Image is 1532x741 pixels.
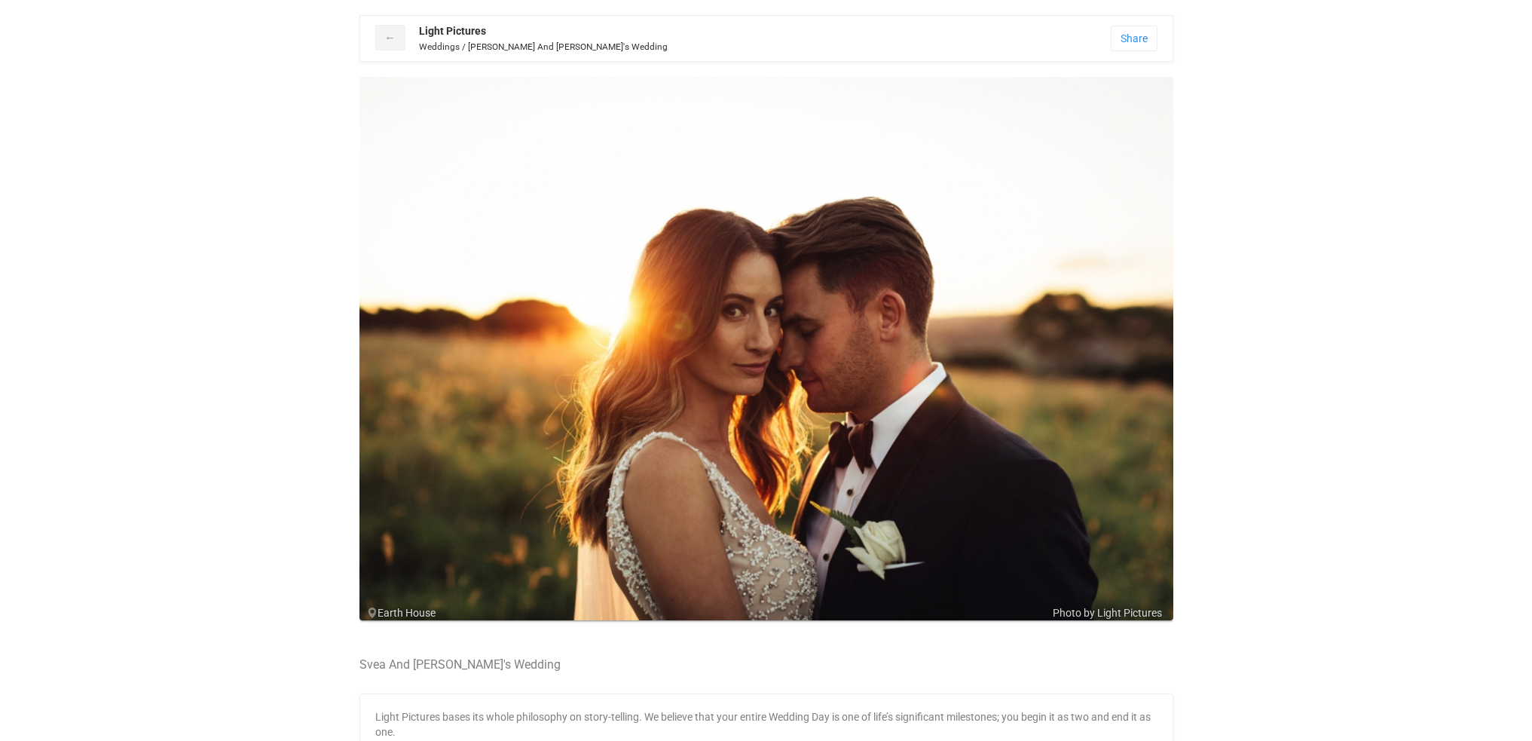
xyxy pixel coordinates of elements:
[359,658,1173,672] h4: Svea And [PERSON_NAME]'s Wedding
[419,41,668,52] small: Weddings / [PERSON_NAME] And [PERSON_NAME]'s Wedding
[375,25,405,51] a: ←
[1111,26,1157,51] a: Share
[359,77,1173,620] img: image.png
[419,25,486,37] strong: Light Pictures
[367,605,1181,620] div: Earth House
